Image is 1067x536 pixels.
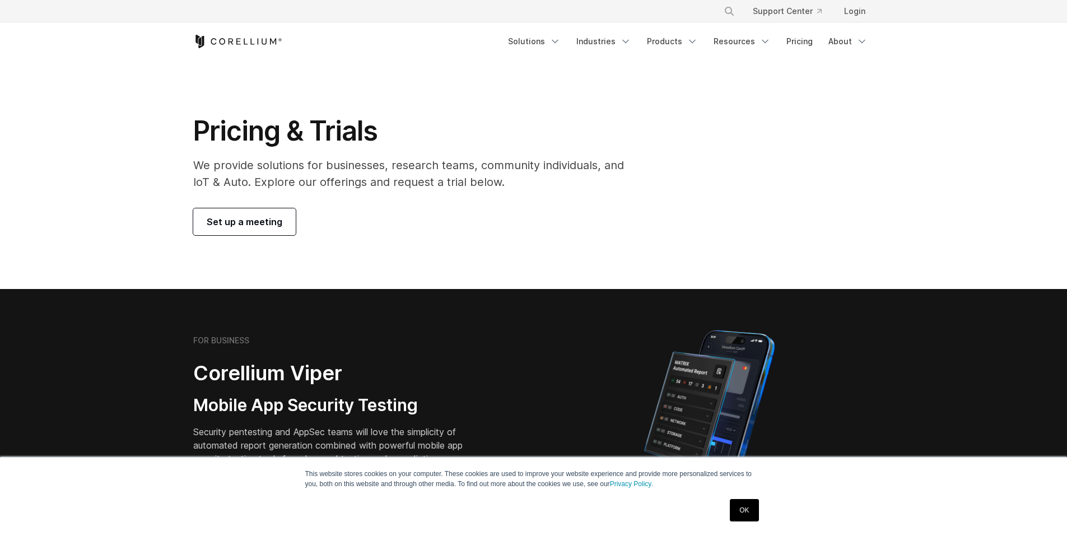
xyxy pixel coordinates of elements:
a: Set up a meeting [193,208,296,235]
p: Security pentesting and AppSec teams will love the simplicity of automated report generation comb... [193,425,480,465]
a: Login [835,1,874,21]
h3: Mobile App Security Testing [193,395,480,416]
a: Resources [707,31,777,52]
h2: Corellium Viper [193,361,480,386]
div: Navigation Menu [501,31,874,52]
a: Support Center [744,1,831,21]
a: Pricing [780,31,819,52]
img: Corellium MATRIX automated report on iPhone showing app vulnerability test results across securit... [625,325,794,521]
span: Set up a meeting [207,215,282,229]
p: This website stores cookies on your computer. These cookies are used to improve your website expe... [305,469,762,489]
a: Industries [570,31,638,52]
button: Search [719,1,739,21]
div: Navigation Menu [710,1,874,21]
p: We provide solutions for businesses, research teams, community individuals, and IoT & Auto. Explo... [193,157,640,190]
a: OK [730,499,758,521]
a: Privacy Policy. [610,480,653,488]
h1: Pricing & Trials [193,114,640,148]
h6: FOR BUSINESS [193,335,249,346]
a: About [822,31,874,52]
a: Corellium Home [193,35,282,48]
a: Solutions [501,31,567,52]
a: Products [640,31,705,52]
